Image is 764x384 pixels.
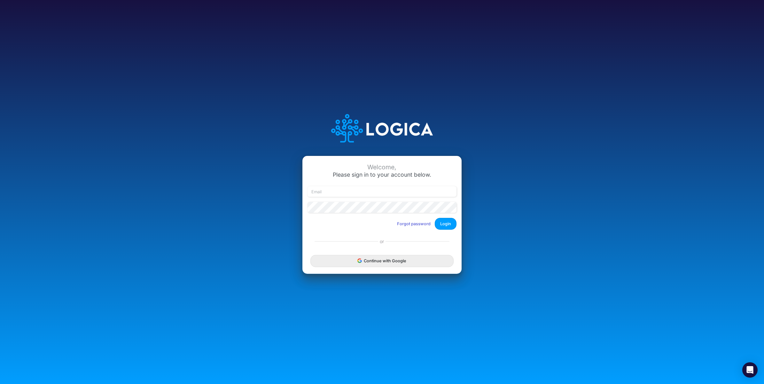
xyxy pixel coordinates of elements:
button: Continue with Google [310,255,454,267]
input: Email [308,186,456,197]
div: Welcome, [308,164,456,171]
button: Forgot password [393,219,435,229]
button: Login [435,218,456,230]
div: Open Intercom Messenger [742,362,758,378]
span: Please sign in to your account below. [333,171,431,178]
